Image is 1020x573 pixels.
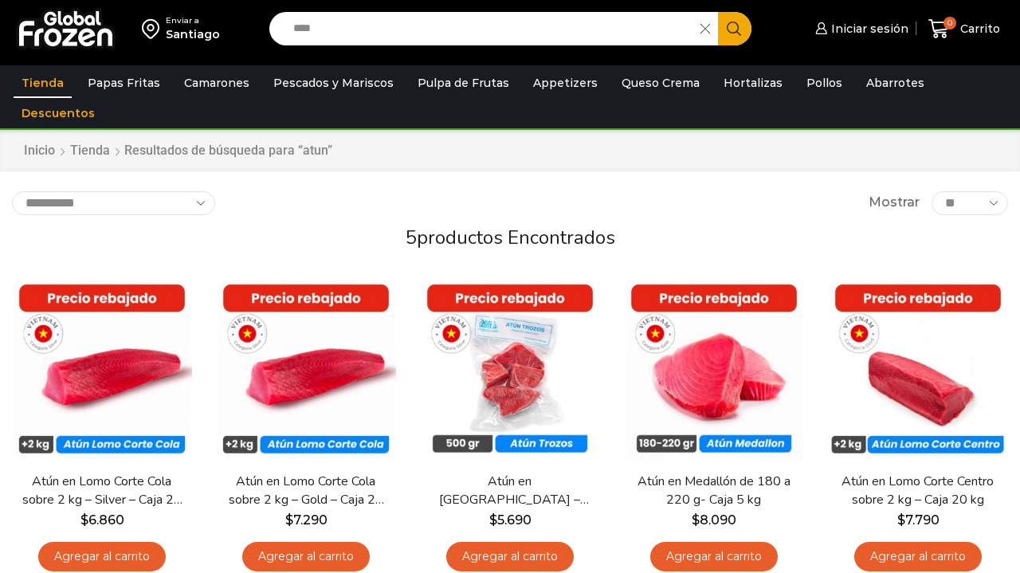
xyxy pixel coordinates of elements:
[166,15,220,26] div: Enviar a
[897,512,940,528] bdi: 7.790
[429,473,590,509] a: Atún en [GEOGRAPHIC_DATA] – Caja 10 kg
[858,68,932,98] a: Abarrotes
[417,225,615,250] span: productos encontrados
[827,21,908,37] span: Iniciar sesión
[692,512,700,528] span: $
[265,68,402,98] a: Pescados y Mariscos
[692,512,736,528] bdi: 8.090
[225,473,386,509] a: Atún en Lomo Corte Cola sobre 2 kg – Gold – Caja 20 kg
[446,542,574,571] a: Agregar al carrito: “Atún en Trozos - Caja 10 kg”
[80,68,168,98] a: Papas Fritas
[614,68,708,98] a: Queso Crema
[166,26,220,42] div: Santiago
[837,473,998,509] a: Atún en Lomo Corte Centro sobre 2 kg – Caja 20 kg
[69,142,111,160] a: Tienda
[716,68,790,98] a: Hortalizas
[80,512,88,528] span: $
[38,542,166,571] a: Agregar al carrito: “Atún en Lomo Corte Cola sobre 2 kg - Silver - Caja 20 kg”
[21,473,182,509] a: Atún en Lomo Corte Cola sobre 2 kg – Silver – Caja 20 kg
[23,142,332,160] nav: Breadcrumb
[650,542,778,571] a: Agregar al carrito: “Atún en Medallón de 180 a 220 g- Caja 5 kg”
[410,68,517,98] a: Pulpa de Frutas
[285,512,293,528] span: $
[798,68,850,98] a: Pollos
[124,143,332,158] h1: Resultados de búsqueda para “atun”
[406,225,417,250] span: 5
[285,512,328,528] bdi: 7.290
[943,17,956,29] span: 0
[924,10,1004,48] a: 0 Carrito
[525,68,606,98] a: Appetizers
[869,194,920,212] span: Mostrar
[489,512,497,528] span: $
[718,12,751,45] button: Search button
[142,15,166,42] img: address-field-icon.svg
[14,68,72,98] a: Tienda
[80,512,124,528] bdi: 6.860
[12,191,215,215] select: Pedido de la tienda
[633,473,794,509] a: Atún en Medallón de 180 a 220 g- Caja 5 kg
[242,542,370,571] a: Agregar al carrito: “Atún en Lomo Corte Cola sobre 2 kg - Gold – Caja 20 kg”
[14,98,103,128] a: Descuentos
[176,68,257,98] a: Camarones
[489,512,532,528] bdi: 5.690
[956,21,1000,37] span: Carrito
[23,142,56,160] a: Inicio
[811,13,908,45] a: Iniciar sesión
[854,542,982,571] a: Agregar al carrito: “Atún en Lomo Corte Centro sobre 2 kg - Caja 20 kg”
[897,512,905,528] span: $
